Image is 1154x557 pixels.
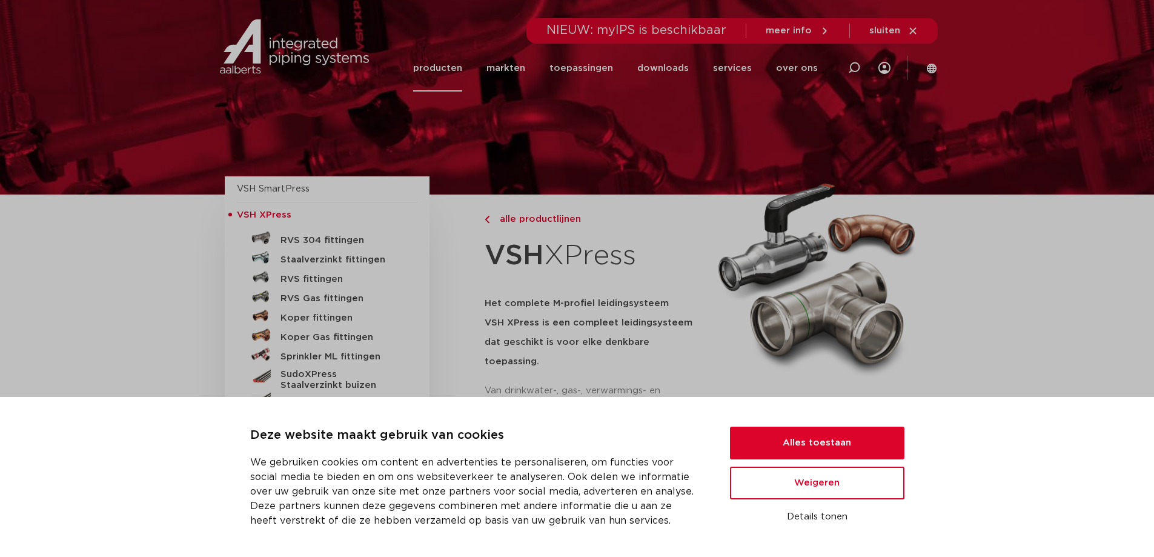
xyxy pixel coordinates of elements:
a: VSH SmartPress [237,184,310,193]
button: Alles toestaan [730,427,904,459]
button: Details tonen [730,507,904,527]
h5: RVS 304 fittingen [280,235,400,246]
a: over ons [776,45,818,92]
a: Koper fittingen [237,306,417,325]
span: meer info [766,26,812,35]
a: downloads [637,45,689,92]
a: Staalverzinkt fittingen [237,248,417,267]
a: Koper Gas fittingen [237,325,417,345]
a: Sprinkler ML fittingen [237,345,417,364]
p: We gebruiken cookies om content en advertenties te personaliseren, om functies voor social media ... [250,455,701,528]
h5: RVS Gas fittingen [280,293,400,304]
h5: Staalverzinkt fittingen [280,255,400,265]
h5: Koper fittingen [280,313,400,324]
nav: Menu [413,45,818,92]
p: Deze website maakt gebruik van cookies [250,426,701,445]
h5: RVS fittingen [280,274,400,285]
img: chevron-right.svg [485,216,489,224]
a: producten [413,45,462,92]
h5: Sprinkler ML fittingen [280,352,400,362]
a: SudoXPress Staalverzinkt buizen [237,364,417,391]
a: alle productlijnen [485,212,704,227]
strong: VSH [485,242,544,270]
a: RVS fittingen [237,267,417,287]
h5: Het complete M-profiel leidingsysteem VSH XPress is een compleet leidingsysteem dat geschikt is v... [485,294,704,372]
a: markten [486,45,525,92]
span: alle productlijnen [492,215,581,224]
a: services [713,45,752,92]
h1: XPress [485,233,704,279]
h5: SudoXPress Staalverzinkt buizen [280,369,400,391]
span: NIEUW: myIPS is beschikbaar [546,24,726,36]
a: sluiten [869,25,918,36]
span: sluiten [869,26,900,35]
button: Weigeren [730,467,904,499]
a: toepassingen [549,45,613,92]
a: SudoXPress RVS buizen [237,391,417,410]
a: meer info [766,25,830,36]
a: RVS Gas fittingen [237,287,417,306]
p: Van drinkwater-, gas-, verwarmings- en solarinstallaties tot sprinklersystemen. Het assortiment b... [485,381,704,439]
span: VSH XPress [237,210,291,219]
h5: Koper Gas fittingen [280,332,400,343]
a: RVS 304 fittingen [237,228,417,248]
